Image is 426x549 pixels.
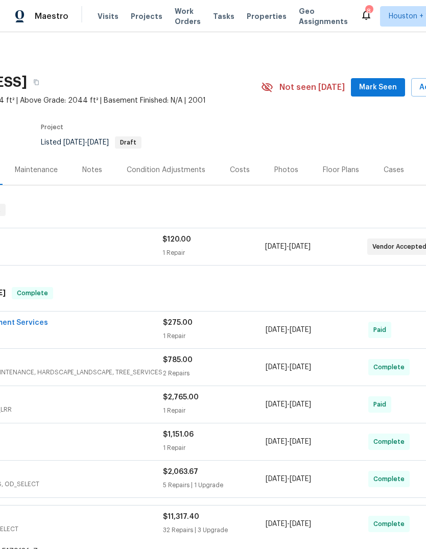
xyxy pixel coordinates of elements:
span: Paid [373,399,390,410]
div: 32 Repairs | 3 Upgrade [163,525,266,535]
span: [DATE] [266,438,287,445]
span: Complete [13,288,52,298]
span: Complete [373,474,409,484]
span: Geo Assignments [299,6,348,27]
span: $2,063.67 [163,468,198,475]
div: 8 [365,6,372,16]
span: Tasks [213,13,234,20]
span: Complete [373,519,409,529]
span: Work Orders [175,6,201,27]
div: 1 Repair [163,443,266,453]
span: [DATE] [266,326,287,333]
span: $11,317.40 [163,513,199,520]
span: Complete [373,362,409,372]
div: 5 Repairs | 1 Upgrade [163,480,266,490]
div: Floor Plans [323,165,359,175]
div: Photos [274,165,298,175]
span: [DATE] [63,139,85,146]
span: [DATE] [290,326,311,333]
div: Condition Adjustments [127,165,205,175]
span: [DATE] [290,401,311,408]
span: $785.00 [163,356,193,364]
span: - [266,325,311,335]
span: [DATE] [87,139,109,146]
div: Cases [384,165,404,175]
span: [DATE] [290,364,311,371]
span: $1,151.06 [163,431,194,438]
div: Notes [82,165,102,175]
span: Properties [247,11,287,21]
div: 2 Repairs [163,368,266,378]
span: - [265,242,311,252]
span: Projects [131,11,162,21]
span: - [266,519,311,529]
span: [DATE] [290,475,311,483]
span: - [266,362,311,372]
span: [DATE] [266,401,287,408]
span: Paid [373,325,390,335]
span: [DATE] [290,520,311,528]
span: Project [41,124,63,130]
span: $275.00 [163,319,193,326]
span: Complete [373,437,409,447]
span: - [63,139,109,146]
span: Maestro [35,11,68,21]
span: Not seen [DATE] [279,82,345,92]
span: Listed [41,139,141,146]
span: [DATE] [266,364,287,371]
span: $120.00 [162,236,191,243]
span: - [266,474,311,484]
span: [DATE] [289,243,311,250]
span: $2,765.00 [163,394,199,401]
span: Draft [116,139,140,146]
div: 1 Repair [163,331,266,341]
span: Visits [98,11,119,21]
span: - [266,399,311,410]
span: Mark Seen [359,81,397,94]
span: [DATE] [265,243,287,250]
button: Mark Seen [351,78,405,97]
div: Maintenance [15,165,58,175]
span: - [266,437,311,447]
span: [DATE] [290,438,311,445]
div: Costs [230,165,250,175]
div: 1 Repair [162,248,265,258]
div: 1 Repair [163,405,266,416]
span: [DATE] [266,475,287,483]
span: [DATE] [266,520,287,528]
button: Copy Address [27,73,45,91]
